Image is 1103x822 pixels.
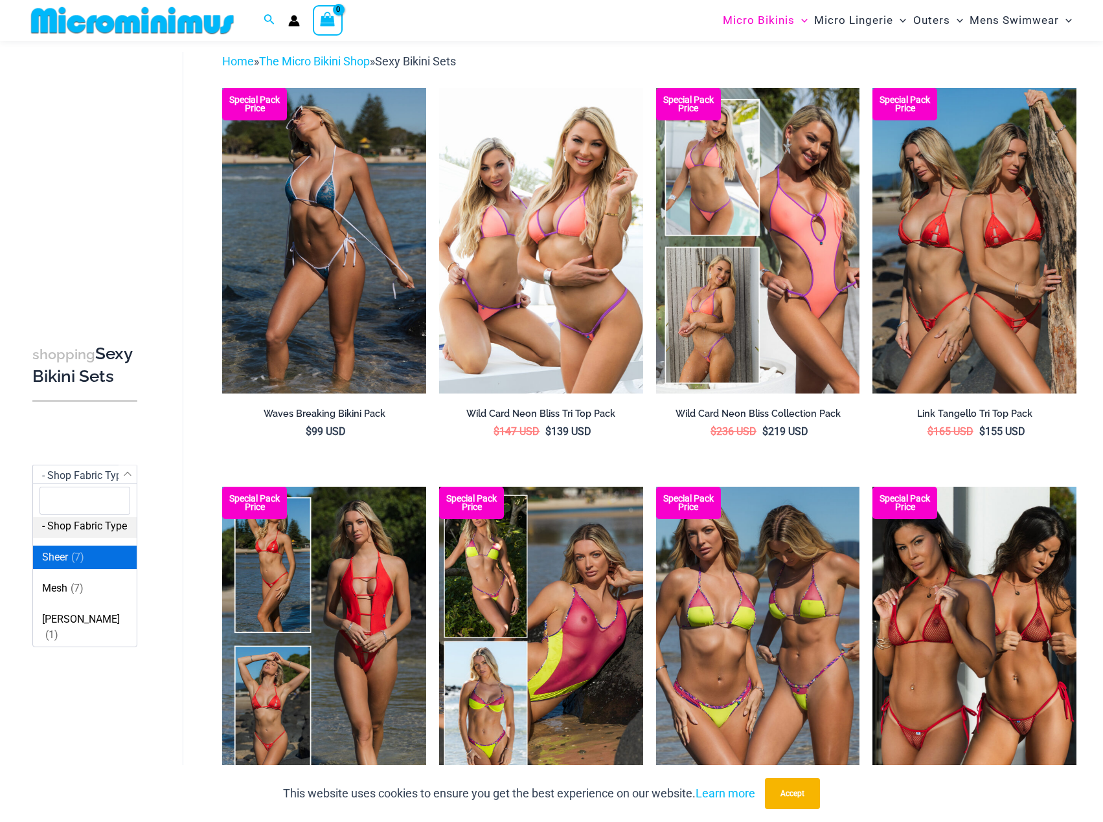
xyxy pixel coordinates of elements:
a: Collection Pack (7) Collection Pack B (1)Collection Pack B (1) [656,88,860,394]
a: Home [222,54,254,68]
h2: Link Tangello Tri Top Pack [872,408,1076,420]
span: - Shop Fabric Type [33,465,137,485]
span: $ [762,425,768,438]
a: Collection Pack Collection Pack BCollection Pack B [222,487,426,792]
a: Search icon link [264,12,275,28]
nav: Site Navigation [718,2,1077,39]
span: $ [545,425,551,438]
a: Bikini Pack Bikini Pack BBikini Pack B [872,88,1076,394]
span: 7 [74,583,80,595]
span: $ [927,425,933,438]
a: The Micro Bikini Shop [259,54,370,68]
img: Wild Card Neon Bliss Tri Top Pack [439,88,643,394]
bdi: 236 USD [711,425,756,438]
span: 7 [74,551,80,564]
a: Learn more [696,786,755,800]
span: » » [222,54,456,68]
span: Menu Toggle [795,4,808,37]
a: Waves Breaking Bikini Pack [222,408,426,425]
bdi: 219 USD [762,425,808,438]
a: View Shopping Cart, empty [313,5,343,35]
h3: Sexy Bikini Sets [32,343,137,388]
span: Micro Bikinis [723,4,795,37]
a: OutersMenu ToggleMenu Toggle [910,4,966,37]
span: $ [979,425,985,438]
img: Coastal Bliss Leopard Sunset Collection Pack C [439,487,643,792]
span: Outers [913,4,950,37]
b: Special Pack Price [656,96,721,113]
span: Menu Toggle [950,4,963,37]
span: $ [711,425,716,438]
bdi: 165 USD [927,425,973,438]
bdi: 139 USD [545,425,591,438]
span: shopping [32,346,95,362]
span: - Shop Fabric Type [32,465,137,486]
span: Menu Toggle [1059,4,1072,37]
b: Special Pack Price [872,96,937,113]
span: - Shop Fabric Type [42,519,127,535]
h2: Wild Card Neon Bliss Tri Top Pack [439,408,643,420]
b: Special Pack Price [439,494,504,511]
a: Micro LingerieMenu ToggleMenu Toggle [811,4,909,37]
span: 1 [49,629,54,641]
p: This website uses cookies to ensure you get the best experience on our website. [283,784,755,803]
span: $ [494,425,499,438]
b: Special Pack Price [656,494,721,511]
img: Collection Pack [222,487,426,792]
img: Waves Breaking Ocean 312 Top 456 Bottom 08 [222,88,426,394]
a: Coastal Bliss Leopard Sunset Tri Top Pack Coastal Bliss Leopard Sunset Tri Top Pack BCoastal Blis... [656,487,860,792]
button: Accept [765,778,820,809]
img: Summer Storm Red Tri Top Pack F [872,487,1076,792]
span: $ [306,425,312,438]
a: Wild Card Neon Bliss Collection Pack [656,408,860,425]
img: Collection Pack (7) [656,88,860,394]
span: Sexy Bikini Sets [375,54,456,68]
h2: Wild Card Neon Bliss Collection Pack [656,408,860,420]
span: ( ) [71,581,84,597]
img: MM SHOP LOGO FLAT [26,6,239,35]
a: Wild Card Neon Bliss Tri Top Pack [439,408,643,425]
b: Special Pack Price [222,494,287,511]
h2: Waves Breaking Bikini Pack [222,408,426,420]
b: Special Pack Price [222,96,287,113]
span: ( ) [45,628,58,643]
a: Link Tangello Tri Top Pack [872,408,1076,425]
a: Waves Breaking Ocean 312 Top 456 Bottom 08 Waves Breaking Ocean 312 Top 456 Bottom 04Waves Breaki... [222,88,426,394]
bdi: 155 USD [979,425,1025,438]
img: Bikini Pack [872,88,1076,394]
a: Account icon link [288,15,300,27]
span: ( ) [71,550,84,566]
a: Mens SwimwearMenu ToggleMenu Toggle [966,4,1075,37]
bdi: 99 USD [306,425,346,438]
b: Special Pack Price [872,494,937,511]
a: Coastal Bliss Leopard Sunset Collection Pack C Coastal Bliss Leopard Sunset Collection Pack BCoas... [439,487,643,792]
span: - Shop Fabric Type [42,469,127,482]
a: Micro BikinisMenu ToggleMenu Toggle [720,4,811,37]
span: Mens Swimwear [970,4,1059,37]
a: Summer Storm Red Tri Top Pack F Summer Storm Red Tri Top Pack BSummer Storm Red Tri Top Pack B [872,487,1076,792]
span: Menu Toggle [893,4,906,37]
img: Coastal Bliss Leopard Sunset Tri Top Pack [656,487,860,792]
span: Sheer [42,550,87,566]
a: Wild Card Neon Bliss Tri Top PackWild Card Neon Bliss Tri Top Pack BWild Card Neon Bliss Tri Top ... [439,88,643,394]
span: [PERSON_NAME] [42,612,128,643]
span: Mesh [42,581,87,597]
iframe: TrustedSite Certified [32,44,149,303]
bdi: 147 USD [494,425,540,438]
span: Micro Lingerie [814,4,893,37]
